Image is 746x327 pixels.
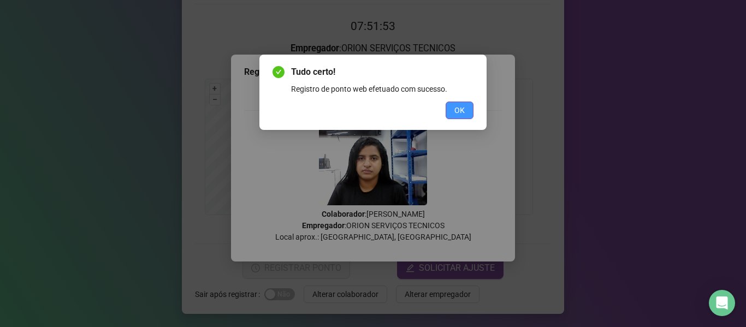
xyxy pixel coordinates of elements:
[291,83,473,95] div: Registro de ponto web efetuado com sucesso.
[446,102,473,119] button: OK
[454,104,465,116] span: OK
[709,290,735,316] div: Open Intercom Messenger
[291,66,473,79] span: Tudo certo!
[273,66,285,78] span: check-circle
